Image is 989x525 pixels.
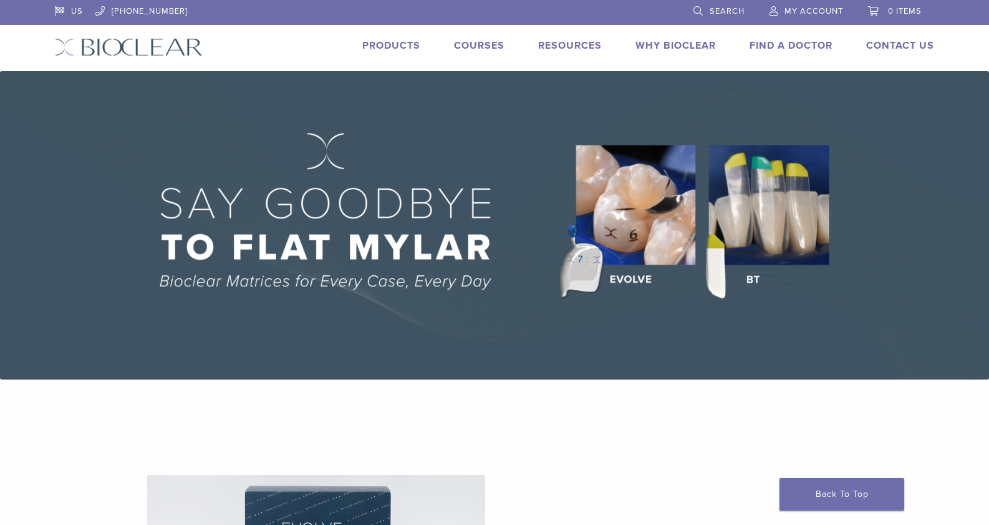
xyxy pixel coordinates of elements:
img: Bioclear [55,38,203,56]
span: My Account [784,6,843,16]
a: Resources [538,39,602,52]
a: Courses [454,39,504,52]
a: Back To Top [779,478,904,511]
a: Contact Us [866,39,934,52]
span: Search [710,6,745,16]
a: Find A Doctor [750,39,832,52]
a: Why Bioclear [635,39,716,52]
a: Products [362,39,420,52]
span: 0 items [888,6,922,16]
